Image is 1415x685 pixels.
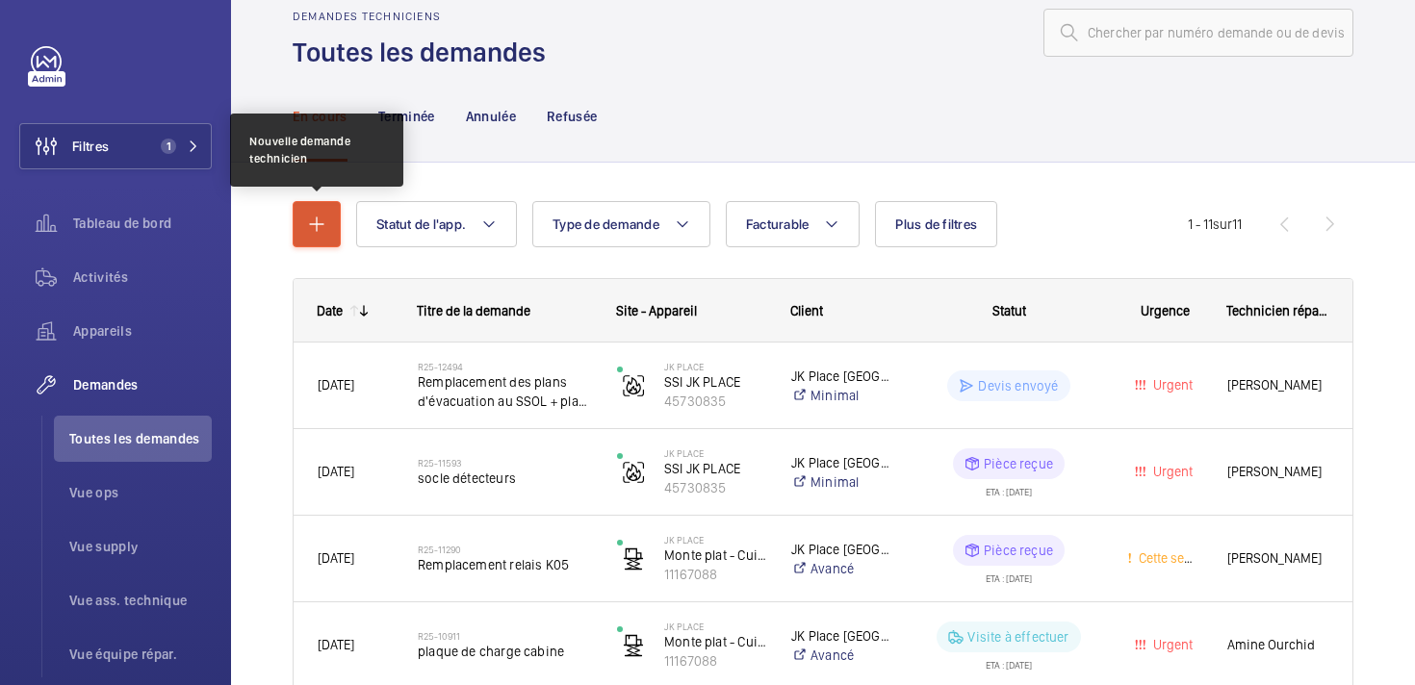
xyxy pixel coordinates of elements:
img: freight_elevator.svg [622,547,645,571]
span: Urgent [1149,377,1193,393]
a: Minimal [791,386,890,405]
span: Client [790,303,823,318]
span: 1 - 11 11 [1188,217,1242,231]
a: Minimal [791,472,890,492]
span: [DATE] [318,377,354,393]
span: Plus de filtres [895,216,977,232]
span: 1 [161,139,176,154]
span: [DATE] [318,637,354,652]
span: [PERSON_NAME] [1227,461,1328,483]
span: Type de demande [553,216,659,232]
span: Urgence [1141,303,1190,318]
span: Statut [992,303,1026,318]
button: Plus de filtres [875,201,997,247]
span: Vue ass. technique [69,591,212,610]
span: Tableau de bord [73,214,212,233]
p: 45730835 [664,392,766,411]
p: SSI JK PLACE [664,459,766,478]
button: Filtres1 [19,123,212,169]
p: Visite à effectuer [967,627,1068,647]
span: socle détecteurs [418,469,592,488]
p: JK Place [GEOGRAPHIC_DATA] [791,626,890,646]
span: Filtres [72,137,109,156]
p: 45730835 [664,478,766,497]
h2: R25-12494 [418,361,592,372]
button: Facturable [726,201,861,247]
span: Technicien réparateur [1226,303,1329,318]
p: Refusée [547,107,597,126]
span: sur [1213,216,1232,232]
div: ETA : [DATE] [986,479,1032,496]
p: JK PLACE [664,621,766,632]
p: Pièce reçue [984,454,1053,473]
span: Site - Appareil [616,303,697,318]
span: Toutes les demandes [69,429,212,448]
p: Pièce reçue [984,541,1053,560]
h2: R25-11593 [418,457,592,469]
p: SSI JK PLACE [664,372,766,392]
p: JK PLACE [664,361,766,372]
p: 11167088 [664,565,766,584]
span: Remplacement des plans d'évacuation au SSOL + plan d'intervention au RDC [418,372,592,411]
button: Type de demande [532,201,710,247]
span: Vue équipe répar. [69,645,212,664]
p: En cours [293,107,347,126]
span: Remplacement relais K05 [418,555,592,574]
span: plaque de charge cabine [418,642,592,661]
span: [PERSON_NAME] [1227,374,1328,396]
p: Monte plat - Cuisine fond gauche [664,632,766,651]
span: Amine Ourchid [1227,634,1328,656]
span: Vue supply [69,537,212,556]
span: Urgent [1149,637,1193,652]
span: Activités [73,267,212,287]
span: Urgent [1149,464,1193,479]
h2: R25-11290 [418,544,592,555]
img: fire_alarm.svg [622,461,645,484]
a: Avancé [791,646,890,665]
p: JK PLACE [664,534,766,545]
span: [DATE] [318,464,354,479]
p: JK PLACE [664,447,766,459]
img: fire_alarm.svg [622,374,645,397]
span: Facturable [746,216,810,232]
span: [DATE] [318,550,354,566]
p: Terminée [378,107,435,126]
div: ETA : [DATE] [986,652,1032,670]
input: Chercher par numéro demande ou de devis [1043,9,1353,57]
p: JK Place [GEOGRAPHIC_DATA] [791,367,890,386]
p: Annulée [466,107,516,126]
a: Avancé [791,559,890,578]
div: Nouvelle demande technicien [249,133,384,167]
span: Statut de l'app. [376,216,466,232]
p: Devis envoyé [978,376,1058,395]
p: JK Place [GEOGRAPHIC_DATA] [791,453,890,472]
span: Cette semaine [1135,550,1221,566]
img: freight_elevator.svg [622,634,645,657]
p: 11167088 [664,651,766,671]
span: Appareils [73,321,212,341]
h1: Toutes les demandes [293,35,557,70]
p: JK Place [GEOGRAPHIC_DATA] [791,540,890,559]
div: ETA : [DATE] [986,566,1032,583]
span: [PERSON_NAME] [1227,547,1328,570]
span: Vue ops [69,483,212,502]
div: Date [317,303,343,318]
span: Demandes [73,375,212,394]
span: Titre de la demande [417,303,530,318]
h2: Demandes techniciens [293,10,557,23]
h2: R25-10911 [418,630,592,642]
button: Statut de l'app. [356,201,517,247]
p: Monte plat - Cuisine fond gauche [664,545,766,565]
